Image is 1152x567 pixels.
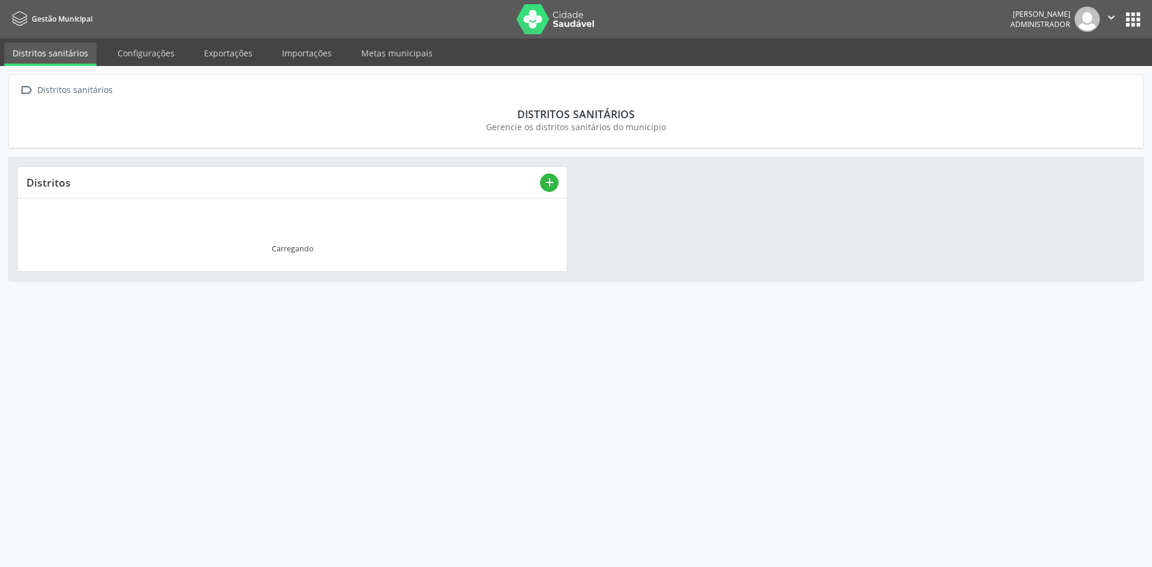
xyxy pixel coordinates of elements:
[272,244,313,254] div: Carregando
[1123,9,1144,30] button: apps
[17,82,115,99] a:  Distritos sanitários
[32,14,92,24] span: Gestão Municipal
[26,121,1126,133] div: Gerencie os distritos sanitários do município
[274,43,340,64] a: Importações
[26,107,1126,121] div: Distritos sanitários
[1105,11,1118,24] i: 
[4,43,97,66] a: Distritos sanitários
[1075,7,1100,32] img: img
[109,43,183,64] a: Configurações
[353,43,441,64] a: Metas municipais
[1100,7,1123,32] button: 
[1010,9,1070,19] div: [PERSON_NAME]
[35,82,115,99] div: Distritos sanitários
[17,82,35,99] i: 
[196,43,261,64] a: Exportações
[26,176,540,189] div: Distritos
[8,9,92,29] a: Gestão Municipal
[540,173,559,192] button: add
[1010,19,1070,29] span: Administrador
[543,176,556,189] i: add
